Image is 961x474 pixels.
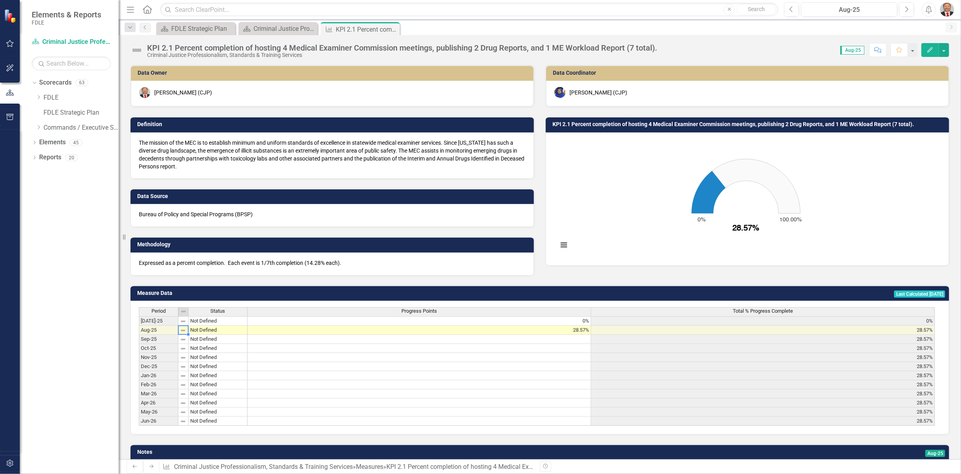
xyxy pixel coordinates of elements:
[139,398,178,408] td: Apr-26
[158,24,233,34] a: FDLE Strategic Plan
[554,139,941,257] div: Chart. Highcharts interactive chart.
[139,353,178,362] td: Nov-25
[139,210,526,218] p: Bureau of Policy and Special Programs (BPSP)
[733,308,793,314] span: Total % Progress Complete
[180,308,187,315] img: 8DAGhfEEPCf229AAAAAElFTkSuQmCC
[189,371,248,380] td: Not Defined
[39,138,66,147] a: Elements
[804,5,895,15] div: Aug-25
[801,2,897,17] button: Aug-25
[925,450,945,457] span: Aug-25
[32,10,101,19] span: Elements & Reports
[386,463,790,470] div: KPI 2.1 Percent completion of hosting 4 Medical Examiner Commission meetings, publishing 2 Drug R...
[180,336,186,343] img: 8DAGhfEEPCf229AAAAAElFTkSuQmCC
[137,290,468,296] h3: Measure Data
[180,418,186,425] img: 8DAGhfEEPCf229AAAAAElFTkSuQmCC
[163,463,534,472] div: » »
[180,327,186,334] img: 8DAGhfEEPCf229AAAAAElFTkSuQmCC
[151,308,166,314] span: Period
[139,335,178,344] td: Sep-25
[32,38,111,47] a: Criminal Justice Professionalism, Standards & Training Services
[558,240,569,251] button: View chart menu, Chart
[137,449,488,455] h3: Notes
[139,259,526,267] p: Expressed as a percent completion. Each event is 1/7th completion (14.28% each).
[737,4,776,15] button: Search
[779,217,802,223] text: 100.00%
[180,364,186,370] img: 8DAGhfEEPCf229AAAAAElFTkSuQmCC
[356,463,383,470] a: Measures
[189,417,248,426] td: Not Defined
[189,408,248,417] td: Not Defined
[554,139,938,257] svg: Interactive chart
[32,19,101,26] small: FDLE
[139,316,178,326] td: [DATE]-25
[171,24,233,34] div: FDLE Strategic Plan
[894,291,945,298] span: Last Calculated [DATE]
[139,380,178,389] td: Feb-26
[591,326,935,335] td: 28.57%
[189,380,248,389] td: Not Defined
[180,355,186,361] img: 8DAGhfEEPCf229AAAAAElFTkSuQmCC
[147,43,657,52] div: KPI 2.1 Percent completion of hosting 4 Medical Examiner Commission meetings, publishing 2 Drug R...
[39,153,61,162] a: Reports
[591,417,935,426] td: 28.57%
[401,308,437,314] span: Progress Points
[39,78,72,87] a: Scorecards
[139,371,178,380] td: Jan-26
[240,24,316,34] a: Criminal Justice Professionalism, Standards & Training Services Landing Page
[76,79,88,86] div: 63
[569,89,627,96] div: [PERSON_NAME] (CJP)
[44,93,119,102] a: FDLE
[32,57,111,70] input: Search Below...
[748,6,765,12] span: Search
[591,398,935,408] td: 28.57%
[248,326,591,335] td: 28.57%
[692,171,726,213] path: 28.57. Total % Progress Complete.
[70,139,82,146] div: 45
[591,371,935,380] td: 28.57%
[189,316,248,326] td: Not Defined
[139,408,178,417] td: May-26
[248,316,591,326] td: 0%
[180,391,186,397] img: 8DAGhfEEPCf229AAAAAElFTkSuQmCC
[552,121,945,127] h3: KPI 2.1 Percent completion of hosting 4 Medical Examiner Commission meetings, publishing 2 Drug R...
[131,44,143,57] img: Not Defined
[940,2,954,17] img: Brett Kirkland
[591,344,935,353] td: 28.57%
[139,362,178,371] td: Dec-25
[180,318,186,325] img: 8DAGhfEEPCf229AAAAAElFTkSuQmCC
[189,344,248,353] td: Not Defined
[591,389,935,398] td: 28.57%
[591,316,935,326] td: 0%
[139,139,526,170] p: The mission of the MEC is to establish minimum and uniform standards of excellence in statewide m...
[180,373,186,379] img: 8DAGhfEEPCf229AAAAAElFTkSuQmCC
[698,217,706,223] text: 0%
[189,362,248,371] td: Not Defined
[840,46,865,55] span: Aug-25
[189,389,248,398] td: Not Defined
[154,89,212,96] div: [PERSON_NAME] (CJP)
[139,344,178,353] td: Oct-25
[138,70,530,76] h3: Data Owner
[253,24,316,34] div: Criminal Justice Professionalism, Standards & Training Services Landing Page
[160,3,778,17] input: Search ClearPoint...
[137,121,530,127] h3: Definition
[4,9,18,23] img: ClearPoint Strategy
[591,380,935,389] td: 28.57%
[180,382,186,388] img: 8DAGhfEEPCf229AAAAAElFTkSuQmCC
[553,70,945,76] h3: Data Coordinator
[591,335,935,344] td: 28.57%
[591,362,935,371] td: 28.57%
[180,409,186,415] img: 8DAGhfEEPCf229AAAAAElFTkSuQmCC
[189,335,248,344] td: Not Defined
[139,417,178,426] td: Jun-26
[591,353,935,362] td: 28.57%
[147,52,657,58] div: Criminal Justice Professionalism, Standards & Training Services
[336,25,398,34] div: KPI 2.1 Percent completion of hosting 4 Medical Examiner Commission meetings, publishing 2 Drug R...
[65,154,78,161] div: 20
[139,87,150,98] img: Brett Kirkland
[180,346,186,352] img: 8DAGhfEEPCf229AAAAAElFTkSuQmCC
[174,463,353,470] a: Criminal Justice Professionalism, Standards & Training Services
[189,398,248,408] td: Not Defined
